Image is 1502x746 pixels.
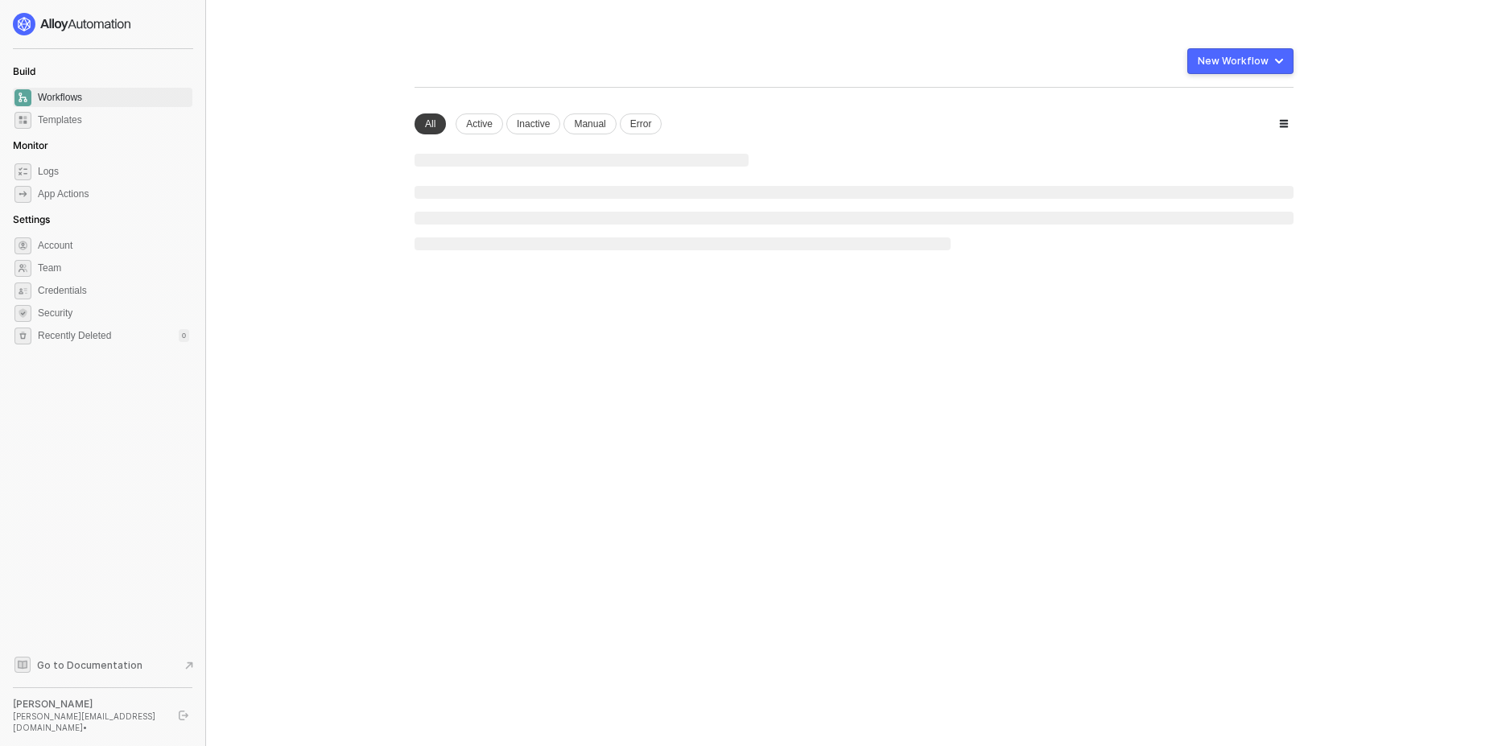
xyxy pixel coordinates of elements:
[14,112,31,129] span: marketplace
[13,213,50,225] span: Settings
[38,303,189,323] span: Security
[415,113,446,134] div: All
[181,657,197,674] span: document-arrow
[14,260,31,277] span: team
[13,698,164,711] div: [PERSON_NAME]
[13,655,193,674] a: Knowledge Base
[14,186,31,203] span: icon-app-actions
[14,163,31,180] span: icon-logs
[13,13,132,35] img: logo
[38,188,89,201] div: App Actions
[179,711,188,720] span: logout
[1187,48,1294,74] button: New Workflow
[14,657,31,673] span: documentation
[14,237,31,254] span: settings
[37,658,142,672] span: Go to Documentation
[38,88,189,107] span: Workflows
[13,711,164,733] div: [PERSON_NAME][EMAIL_ADDRESS][DOMAIN_NAME] •
[13,65,35,77] span: Build
[179,329,189,342] div: 0
[38,110,189,130] span: Templates
[506,113,560,134] div: Inactive
[456,113,503,134] div: Active
[13,139,48,151] span: Monitor
[38,236,189,255] span: Account
[14,89,31,106] span: dashboard
[38,162,189,181] span: Logs
[14,282,31,299] span: credentials
[14,305,31,322] span: security
[13,13,192,35] a: logo
[38,329,111,343] span: Recently Deleted
[563,113,616,134] div: Manual
[620,113,662,134] div: Error
[14,328,31,344] span: settings
[1198,55,1269,68] div: New Workflow
[38,258,189,278] span: Team
[38,281,189,300] span: Credentials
